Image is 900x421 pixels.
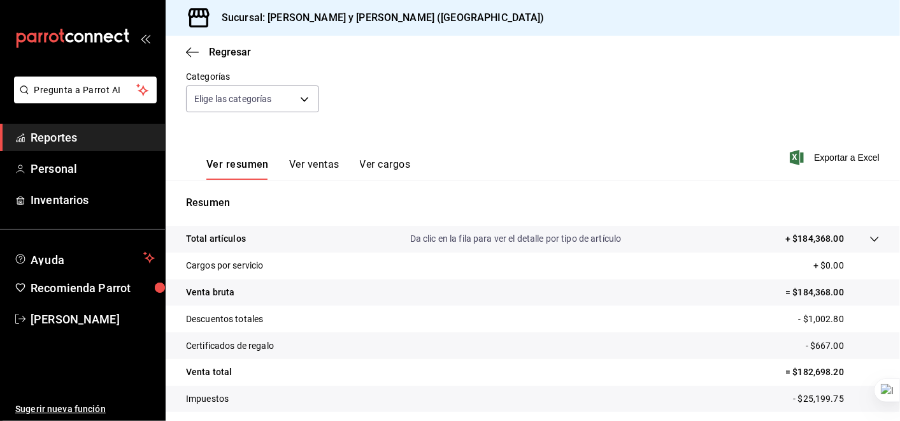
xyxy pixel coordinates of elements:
p: + $184,368.00 [785,232,844,246]
p: Total artículos [186,232,246,246]
button: Exportar a Excel [792,150,880,165]
p: - $25,199.75 [793,392,880,406]
p: Resumen [186,195,880,211]
p: - $1,002.80 [799,313,880,326]
p: Descuentos totales [186,313,263,326]
p: Certificados de regalo [186,339,274,353]
span: [PERSON_NAME] [31,311,155,328]
span: Personal [31,160,155,177]
p: + $0.00 [813,259,880,272]
button: Regresar [186,46,251,58]
p: Cargos por servicio [186,259,264,272]
button: Ver cargos [360,158,411,180]
div: navigation tabs [206,158,410,180]
button: Pregunta a Parrot AI [14,77,157,103]
h3: Sucursal: [PERSON_NAME] y [PERSON_NAME] ([GEOGRAPHIC_DATA]) [211,10,545,26]
a: Pregunta a Parrot AI [9,92,157,106]
p: Da clic en la fila para ver el detalle por tipo de artículo [410,232,622,246]
label: Categorías [186,73,319,82]
span: Elige las categorías [194,92,272,105]
p: = $184,368.00 [785,286,880,299]
p: - $667.00 [806,339,880,353]
span: Regresar [209,46,251,58]
button: Ver ventas [289,158,339,180]
button: Ver resumen [206,158,269,180]
span: Sugerir nueva función [15,403,155,416]
p: = $182,698.20 [785,366,880,379]
button: open_drawer_menu [140,33,150,43]
p: Venta bruta [186,286,234,299]
p: Impuestos [186,392,229,406]
span: Recomienda Parrot [31,279,155,297]
span: Inventarios [31,191,155,209]
span: Reportes [31,129,155,146]
span: Ayuda [31,250,138,265]
span: Pregunta a Parrot AI [34,84,137,97]
p: Venta total [186,366,232,379]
